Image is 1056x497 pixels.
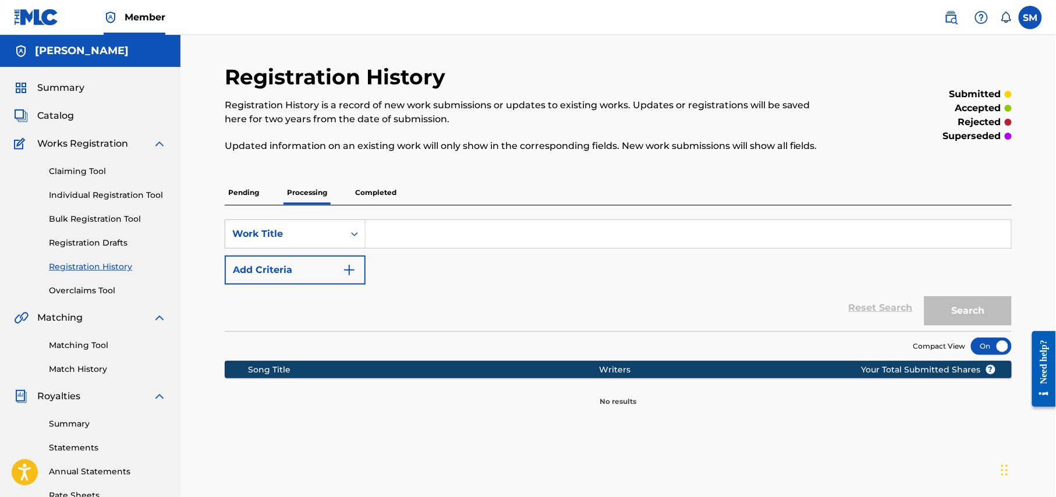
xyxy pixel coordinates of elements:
img: Catalog [14,109,28,123]
span: Compact View [913,341,966,352]
span: ? [986,365,995,374]
a: Registration History [49,261,166,273]
a: Match History [49,363,166,375]
a: Bulk Registration Tool [49,213,166,225]
p: accepted [955,101,1001,115]
img: Works Registration [14,137,29,151]
div: Song Title [249,364,600,376]
p: Processing [284,180,331,205]
img: Accounts [14,44,28,58]
div: Notifications [1000,12,1012,23]
img: Top Rightsholder [104,10,118,24]
div: Help [970,6,993,29]
a: SummarySummary [14,81,84,95]
a: Public Search [940,6,963,29]
span: Member [125,10,165,24]
img: expand [153,137,166,151]
button: Add Criteria [225,255,366,285]
a: Claiming Tool [49,165,166,177]
h5: SHOHAG MREDHA [35,44,129,58]
p: submitted [949,87,1001,101]
p: superseded [943,129,1001,143]
img: Summary [14,81,28,95]
p: Completed [352,180,400,205]
div: Writers [599,364,898,376]
span: Matching [37,311,83,325]
img: Matching [14,311,29,325]
a: Annual Statements [49,466,166,478]
a: Overclaims Tool [49,285,166,297]
span: Catalog [37,109,74,123]
iframe: Resource Center [1023,322,1056,416]
h2: Registration History [225,64,451,90]
img: MLC Logo [14,9,59,26]
div: Work Title [232,227,337,241]
a: Matching Tool [49,339,166,352]
img: expand [153,311,166,325]
span: Royalties [37,389,80,403]
a: Statements [49,442,166,454]
iframe: Chat Widget [998,441,1056,497]
span: Works Registration [37,137,128,151]
div: User Menu [1019,6,1042,29]
img: expand [153,389,166,403]
img: help [975,10,988,24]
a: CatalogCatalog [14,109,74,123]
img: Royalties [14,389,28,403]
p: Registration History is a record of new work submissions or updates to existing works. Updates or... [225,98,831,126]
p: Pending [225,180,263,205]
form: Search Form [225,219,1012,331]
img: 9d2ae6d4665cec9f34b9.svg [342,263,356,277]
span: Your Total Submitted Shares [862,364,996,376]
div: Drag [1001,453,1008,488]
p: Updated information on an existing work will only show in the corresponding fields. New work subm... [225,139,831,153]
span: Summary [37,81,84,95]
a: Summary [49,418,166,430]
a: Registration Drafts [49,237,166,249]
img: search [944,10,958,24]
p: No results [600,382,637,407]
p: rejected [958,115,1001,129]
a: Individual Registration Tool [49,189,166,201]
